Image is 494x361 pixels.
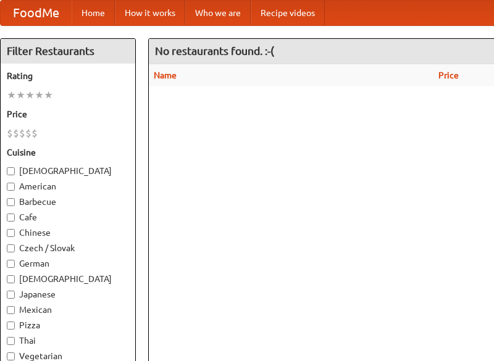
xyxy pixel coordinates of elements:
ng-pluralize: No restaurants found. :-( [155,45,274,57]
li: $ [19,127,25,140]
label: Chinese [7,226,129,239]
a: Recipe videos [251,1,325,25]
input: Czech / Slovak [7,244,15,252]
input: Thai [7,337,15,345]
input: [DEMOGRAPHIC_DATA] [7,167,15,175]
input: Vegetarian [7,352,15,360]
a: Price [438,70,459,80]
a: FoodMe [1,1,72,25]
input: Mexican [7,306,15,314]
li: ★ [35,88,44,102]
h5: Rating [7,70,129,82]
label: Barbecue [7,196,129,208]
a: Who we are [185,1,251,25]
label: Thai [7,334,129,347]
input: [DEMOGRAPHIC_DATA] [7,275,15,283]
input: American [7,183,15,191]
input: Barbecue [7,198,15,206]
li: ★ [25,88,35,102]
li: ★ [44,88,53,102]
label: Japanese [7,288,129,301]
label: American [7,180,129,193]
li: $ [31,127,38,140]
li: $ [13,127,19,140]
input: German [7,260,15,268]
h5: Price [7,108,129,120]
input: Chinese [7,229,15,237]
label: Mexican [7,304,129,316]
input: Cafe [7,214,15,222]
a: How it works [115,1,185,25]
input: Japanese [7,291,15,299]
a: Name [154,70,177,80]
a: Home [72,1,115,25]
label: [DEMOGRAPHIC_DATA] [7,273,129,285]
li: ★ [16,88,25,102]
input: Pizza [7,322,15,330]
label: Czech / Slovak [7,242,129,254]
li: ★ [7,88,16,102]
label: Pizza [7,319,129,331]
label: Cafe [7,211,129,223]
li: $ [25,127,31,140]
label: [DEMOGRAPHIC_DATA] [7,165,129,177]
h4: Filter Restaurants [1,39,135,64]
label: German [7,257,129,270]
li: $ [7,127,13,140]
h5: Cuisine [7,146,129,159]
